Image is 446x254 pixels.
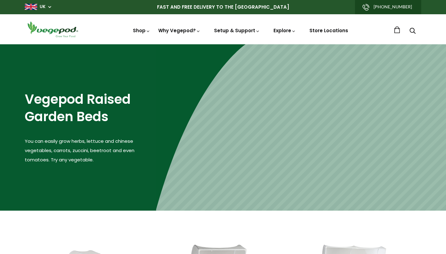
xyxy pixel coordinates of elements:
[25,4,37,10] img: gb_large.png
[25,91,156,126] h2: Vegepod Raised Garden Beds
[309,27,348,34] a: Store Locations
[40,4,46,10] a: UK
[133,27,150,34] a: Shop
[409,28,416,35] a: Search
[214,27,260,34] a: Setup & Support
[25,137,156,164] p: You can easily grow herbs, lettuce and chinese vegetables, carrots, zuccini, beetroot and even to...
[158,27,200,34] a: Why Vegepod?
[25,20,81,38] img: Vegepod
[273,27,296,34] a: Explore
